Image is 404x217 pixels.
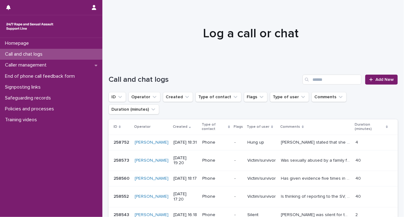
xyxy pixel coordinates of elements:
p: [DATE] 17:20 [173,192,197,202]
a: [PERSON_NAME] [135,176,168,181]
p: Created [173,123,187,130]
tr: 258573258573 [PERSON_NAME] [DATE] 19:20Phone-Victim/survivorWas sexually abused by a family frien... [109,150,398,171]
p: Training videos [2,117,42,123]
button: Type of user [270,92,309,102]
p: Phone [202,158,230,163]
p: Operator [134,123,150,130]
p: [DATE] 18:17 [173,176,197,181]
h1: Log a call or chat [109,26,393,41]
p: 258552 [114,193,130,199]
p: Caller management [2,62,52,68]
input: Search [303,75,361,85]
tr: 258552258552 [PERSON_NAME] [DATE] 17:20Phone-Victim/survivorIs thinking of reporting to the SV, s... [109,186,398,207]
p: Is thinking of reporting to the SV, spoke to her brother who was also abused however brother is i... [281,193,352,199]
a: Add New [365,75,398,85]
p: Safeguarding records [2,95,56,101]
p: - [235,140,243,145]
button: Duration (minutes) [109,104,159,114]
button: Comments [312,92,347,102]
a: [PERSON_NAME] [135,158,168,163]
p: Has given evidence five times in the past and found out today that may have to give evidence agai... [281,175,352,181]
p: Type of user [247,123,270,130]
a: [PERSON_NAME] [135,140,168,145]
p: Call and chat logs [2,51,47,57]
p: Comments [281,123,300,130]
p: Caller stated that she had been speaking to a support worker for twenty minutes and was cut off. ... [281,139,352,145]
p: Was sexually abused by a family friend when six years old. Thinks saw her perpetrator on the bus ... [281,157,352,163]
button: Flags [244,92,267,102]
p: [DATE] 19:20 [173,155,197,166]
p: 40 [355,157,362,163]
p: [DATE] 18:31 [173,140,197,145]
p: 40 [355,175,362,181]
p: Victim/survivor [248,158,276,163]
p: Phone [202,194,230,199]
p: Victim/survivor [248,176,276,181]
p: 258752 [114,139,130,145]
p: Phone [202,140,230,145]
p: Hung up [248,140,276,145]
button: Type of contact [195,92,241,102]
tr: 258752258752 [PERSON_NAME] [DATE] 18:31Phone-Hung up[PERSON_NAME] stated that she had been speaki... [109,135,398,150]
a: [PERSON_NAME] [135,194,168,199]
p: Victim/survivor [248,194,276,199]
p: Type of contact [202,121,227,133]
span: Add New [375,77,394,82]
button: Operator [128,92,160,102]
p: Policies and processes [2,106,59,112]
p: Signposting links [2,84,46,90]
p: - [235,176,243,181]
p: Duration (minutes) [355,121,384,133]
p: 258573 [114,157,130,163]
button: ID [109,92,126,102]
p: End of phone call feedback form [2,73,80,79]
button: Created [163,92,193,102]
p: - [235,194,243,199]
h1: Call and chat logs [109,75,300,84]
p: Flags [234,123,243,130]
img: rhQMoQhaT3yELyF149Cw [5,20,55,33]
p: 258560 [114,175,131,181]
p: 40 [355,193,362,199]
tr: 258560258560 [PERSON_NAME] [DATE] 18:17Phone-Victim/survivorHas given evidence five times in the ... [109,171,398,187]
p: 4 [355,139,359,145]
p: Phone [202,176,230,181]
p: - [235,158,243,163]
p: ID [114,123,117,130]
p: Homepage [2,40,34,46]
